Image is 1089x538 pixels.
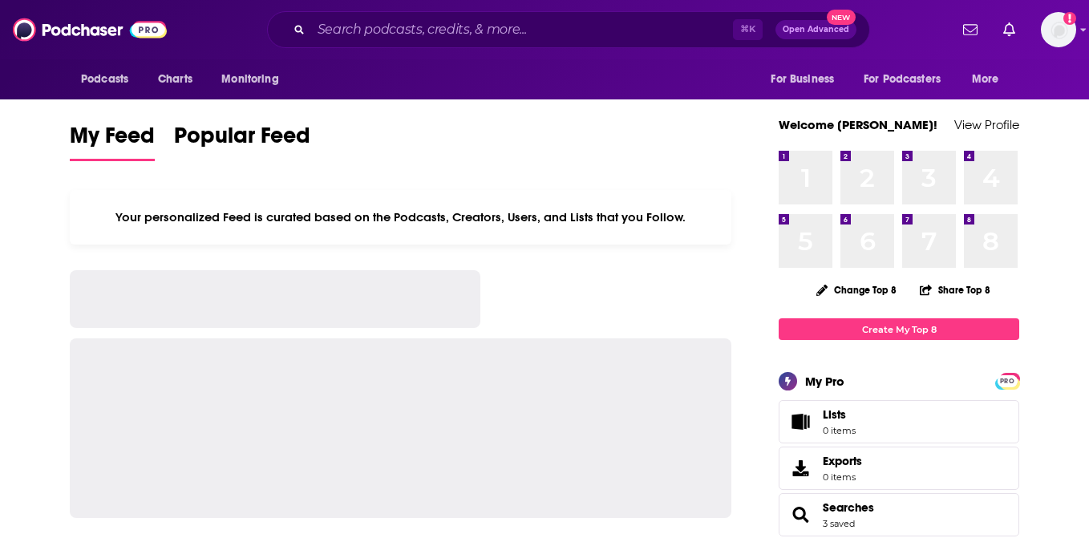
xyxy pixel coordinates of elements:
button: open menu [853,64,964,95]
a: View Profile [954,117,1019,132]
span: 0 items [823,425,856,436]
div: Your personalized Feed is curated based on the Podcasts, Creators, Users, and Lists that you Follow. [70,190,731,245]
span: My Feed [70,122,155,159]
button: open menu [759,64,854,95]
span: Popular Feed [174,122,310,159]
a: My Feed [70,122,155,161]
span: Monitoring [221,68,278,91]
span: Charts [158,68,192,91]
svg: Add a profile image [1063,12,1076,25]
button: open menu [70,64,149,95]
a: Exports [779,447,1019,490]
a: Searches [784,504,816,526]
input: Search podcasts, credits, & more... [311,17,733,42]
a: Welcome [PERSON_NAME]! [779,117,937,132]
button: open menu [961,64,1019,95]
a: 3 saved [823,518,855,529]
span: Podcasts [81,68,128,91]
span: Logged in as jerryparshall [1041,12,1076,47]
span: PRO [998,375,1017,387]
span: More [972,68,999,91]
span: Exports [784,457,816,479]
span: Lists [784,411,816,433]
span: Exports [823,454,862,468]
button: open menu [210,64,299,95]
button: Open AdvancedNew [775,20,856,39]
span: Lists [823,407,846,422]
button: Show profile menu [1041,12,1076,47]
a: Popular Feed [174,122,310,161]
div: My Pro [805,374,844,389]
a: Show notifications dropdown [957,16,984,43]
span: For Business [771,68,834,91]
a: Searches [823,500,874,515]
a: PRO [998,374,1017,386]
a: Charts [148,64,202,95]
div: Search podcasts, credits, & more... [267,11,870,48]
a: Show notifications dropdown [997,16,1022,43]
a: Lists [779,400,1019,443]
span: Searches [779,493,1019,536]
span: Open Advanced [783,26,849,34]
span: 0 items [823,471,862,483]
img: Podchaser - Follow, Share and Rate Podcasts [13,14,167,45]
a: Create My Top 8 [779,318,1019,340]
span: New [827,10,856,25]
img: User Profile [1041,12,1076,47]
span: For Podcasters [864,68,941,91]
button: Share Top 8 [919,274,991,305]
span: Lists [823,407,856,422]
span: ⌘ K [733,19,763,40]
button: Change Top 8 [807,280,906,300]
